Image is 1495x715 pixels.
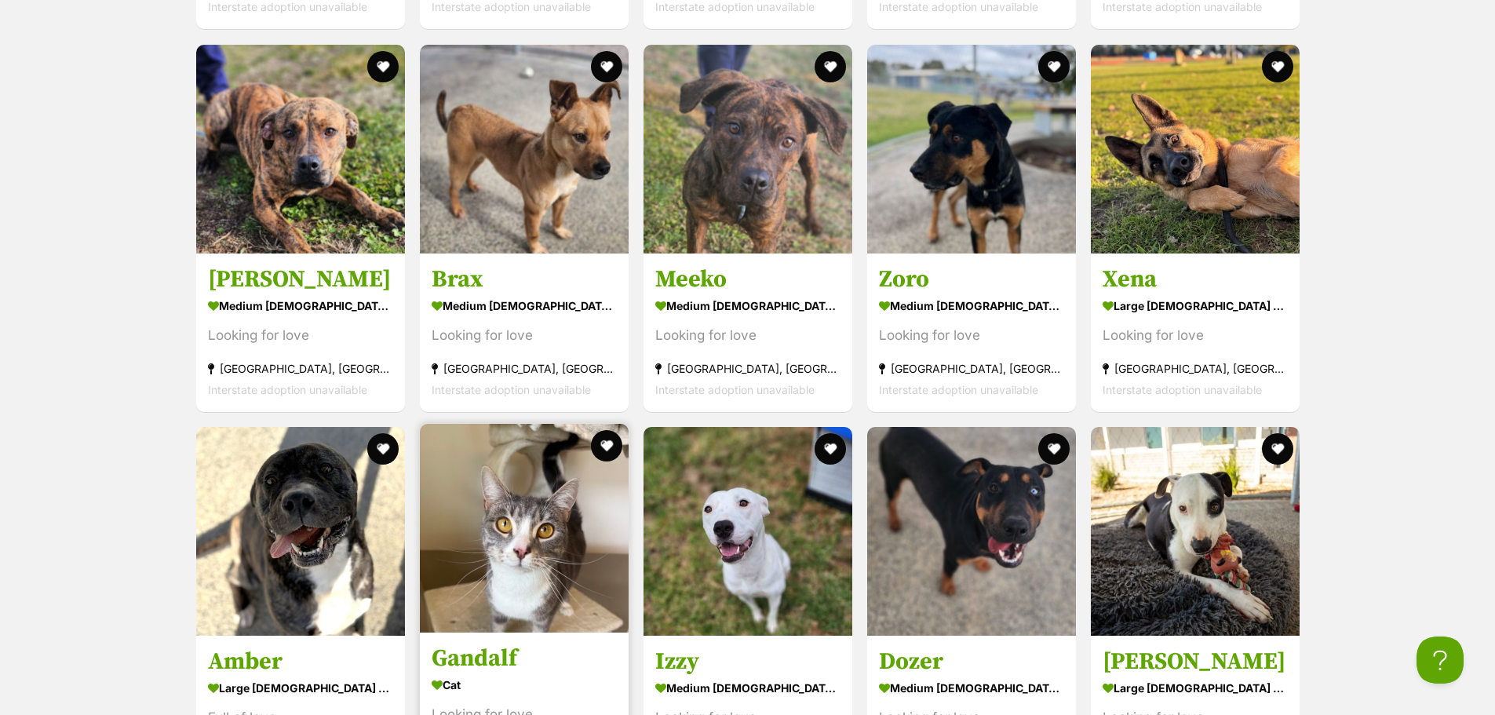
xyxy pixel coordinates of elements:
[879,1,1038,14] span: Interstate adoption unavailable
[432,383,591,396] span: Interstate adoption unavailable
[867,253,1076,412] a: Zoro medium [DEMOGRAPHIC_DATA] Dog Looking for love [GEOGRAPHIC_DATA], [GEOGRAPHIC_DATA] Intersta...
[644,253,852,412] a: Meeko medium [DEMOGRAPHIC_DATA] Dog Looking for love [GEOGRAPHIC_DATA], [GEOGRAPHIC_DATA] Interst...
[1262,433,1293,465] button: favourite
[367,51,399,82] button: favourite
[1103,325,1288,346] div: Looking for love
[208,677,393,700] div: large [DEMOGRAPHIC_DATA] Dog
[208,648,393,677] h3: Amber
[655,358,840,379] div: [GEOGRAPHIC_DATA], [GEOGRAPHIC_DATA]
[1103,1,1262,14] span: Interstate adoption unavailable
[655,325,840,346] div: Looking for love
[432,674,617,697] div: Cat
[879,648,1064,677] h3: Dozer
[879,294,1064,317] div: medium [DEMOGRAPHIC_DATA] Dog
[655,1,815,14] span: Interstate adoption unavailable
[208,1,367,14] span: Interstate adoption unavailable
[208,325,393,346] div: Looking for love
[879,325,1064,346] div: Looking for love
[815,433,846,465] button: favourite
[644,427,852,636] img: Izzy
[420,45,629,254] img: Brax
[1091,45,1300,254] img: Xena
[420,424,629,633] img: Gandalf
[1103,648,1288,677] h3: [PERSON_NAME]
[208,294,393,317] div: medium [DEMOGRAPHIC_DATA] Dog
[208,264,393,294] h3: [PERSON_NAME]
[432,294,617,317] div: medium [DEMOGRAPHIC_DATA] Dog
[655,264,840,294] h3: Meeko
[655,383,815,396] span: Interstate adoption unavailable
[208,383,367,396] span: Interstate adoption unavailable
[867,427,1076,636] img: Dozer
[432,264,617,294] h3: Brax
[196,45,405,254] img: Sasha
[655,648,840,677] h3: Izzy
[367,433,399,465] button: favourite
[1091,253,1300,412] a: Xena large [DEMOGRAPHIC_DATA] Dog Looking for love [GEOGRAPHIC_DATA], [GEOGRAPHIC_DATA] Interstat...
[196,253,405,412] a: [PERSON_NAME] medium [DEMOGRAPHIC_DATA] Dog Looking for love [GEOGRAPHIC_DATA], [GEOGRAPHIC_DATA]...
[196,427,405,636] img: Amber
[879,358,1064,379] div: [GEOGRAPHIC_DATA], [GEOGRAPHIC_DATA]
[208,358,393,379] div: [GEOGRAPHIC_DATA], [GEOGRAPHIC_DATA]
[432,325,617,346] div: Looking for love
[1103,358,1288,379] div: [GEOGRAPHIC_DATA], [GEOGRAPHIC_DATA]
[879,677,1064,700] div: medium [DEMOGRAPHIC_DATA] Dog
[432,644,617,674] h3: Gandalf
[815,51,846,82] button: favourite
[1103,383,1262,396] span: Interstate adoption unavailable
[1262,51,1293,82] button: favourite
[655,677,840,700] div: medium [DEMOGRAPHIC_DATA] Dog
[432,358,617,379] div: [GEOGRAPHIC_DATA], [GEOGRAPHIC_DATA]
[1417,637,1464,684] iframe: Help Scout Beacon - Open
[420,253,629,412] a: Brax medium [DEMOGRAPHIC_DATA] Dog Looking for love [GEOGRAPHIC_DATA], [GEOGRAPHIC_DATA] Intersta...
[879,264,1064,294] h3: Zoro
[655,294,840,317] div: medium [DEMOGRAPHIC_DATA] Dog
[644,45,852,254] img: Meeko
[1103,677,1288,700] div: large [DEMOGRAPHIC_DATA] Dog
[1103,294,1288,317] div: large [DEMOGRAPHIC_DATA] Dog
[591,51,622,82] button: favourite
[1103,264,1288,294] h3: Xena
[1038,433,1070,465] button: favourite
[867,45,1076,254] img: Zoro
[432,1,591,14] span: Interstate adoption unavailable
[1038,51,1070,82] button: favourite
[879,383,1038,396] span: Interstate adoption unavailable
[591,430,622,461] button: favourite
[1091,427,1300,636] img: Bruce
